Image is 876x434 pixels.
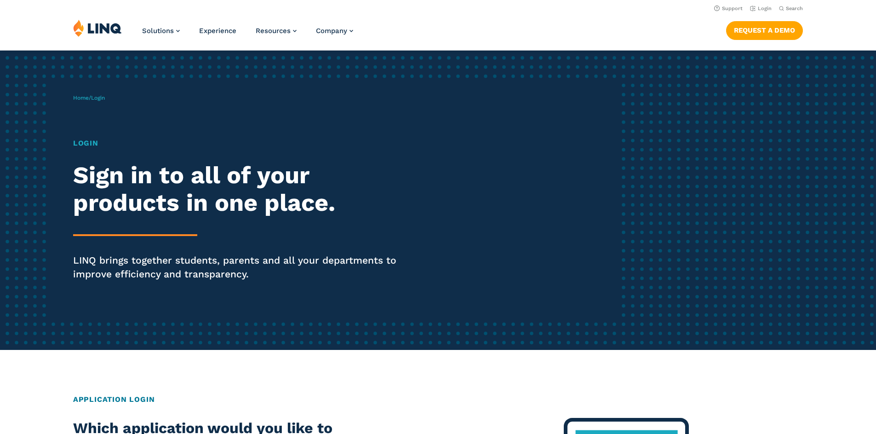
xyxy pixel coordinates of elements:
span: Search [786,6,803,11]
nav: Button Navigation [726,19,803,39]
button: Open Search Bar [779,5,803,12]
a: Support [714,6,743,11]
a: Solutions [142,27,180,35]
img: LINQ | K‑12 Software [73,19,122,37]
h1: Login [73,138,411,149]
a: Resources [256,27,297,35]
span: Company [316,27,347,35]
p: LINQ brings together students, parents and all your departments to improve efficiency and transpa... [73,254,411,281]
a: Home [73,95,89,101]
a: Company [316,27,353,35]
span: / [73,95,105,101]
span: Login [91,95,105,101]
h2: Sign in to all of your products in one place. [73,162,411,217]
a: Experience [199,27,236,35]
span: Resources [256,27,291,35]
a: Login [750,6,772,11]
nav: Primary Navigation [142,19,353,50]
h2: Application Login [73,394,803,405]
span: Solutions [142,27,174,35]
a: Request a Demo [726,21,803,39]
